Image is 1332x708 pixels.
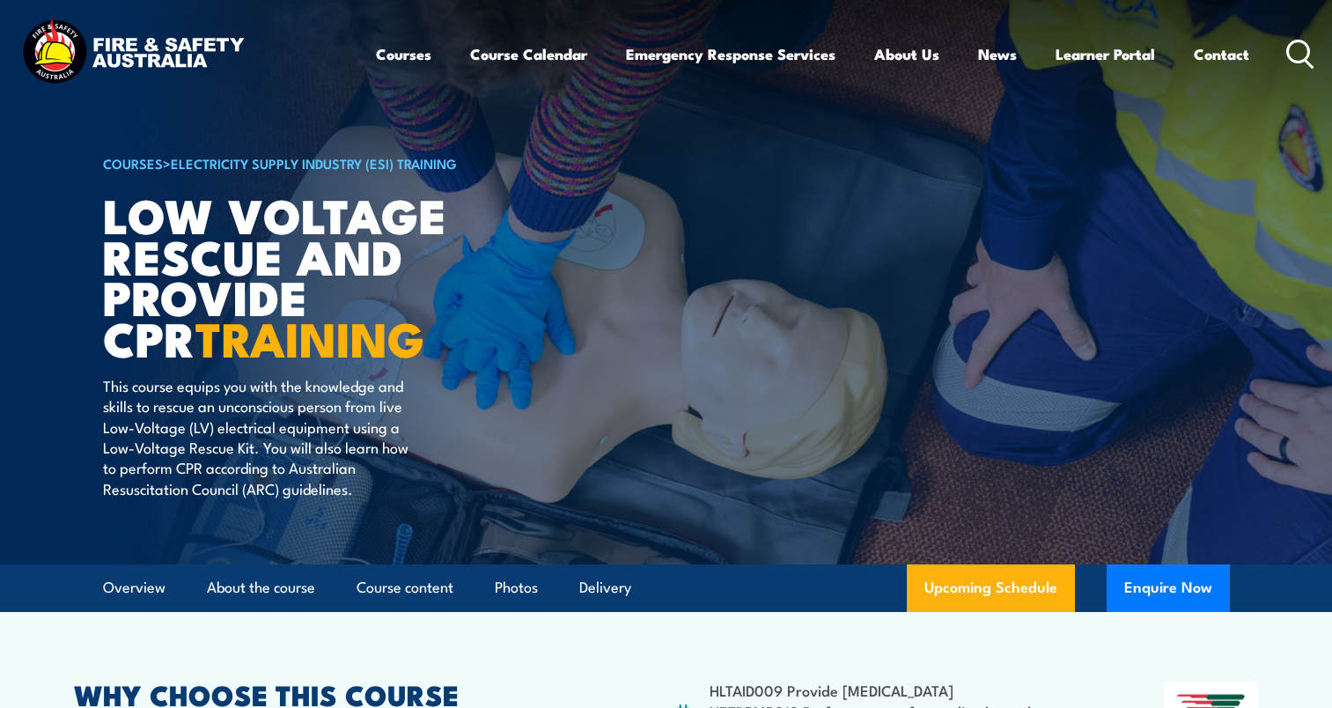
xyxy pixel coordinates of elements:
[103,152,538,173] h6: >
[907,564,1075,612] a: Upcoming Schedule
[710,680,1078,700] li: HLTAID009 Provide [MEDICAL_DATA]
[1194,31,1249,77] a: Contact
[1056,31,1155,77] a: Learner Portal
[103,153,163,173] a: COURSES
[195,300,424,373] strong: TRAINING
[470,31,587,77] a: Course Calendar
[495,564,538,611] a: Photos
[103,564,166,611] a: Overview
[74,682,588,706] h2: WHY CHOOSE THIS COURSE
[579,564,631,611] a: Delivery
[874,31,939,77] a: About Us
[626,31,835,77] a: Emergency Response Services
[376,31,431,77] a: Courses
[1107,564,1230,612] button: Enquire Now
[978,31,1017,77] a: News
[103,375,424,498] p: This course equips you with the knowledge and skills to rescue an unconscious person from live Lo...
[357,564,453,611] a: Course content
[171,153,457,173] a: Electricity Supply Industry (ESI) Training
[103,194,538,358] h1: Low Voltage Rescue and Provide CPR
[207,564,315,611] a: About the course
